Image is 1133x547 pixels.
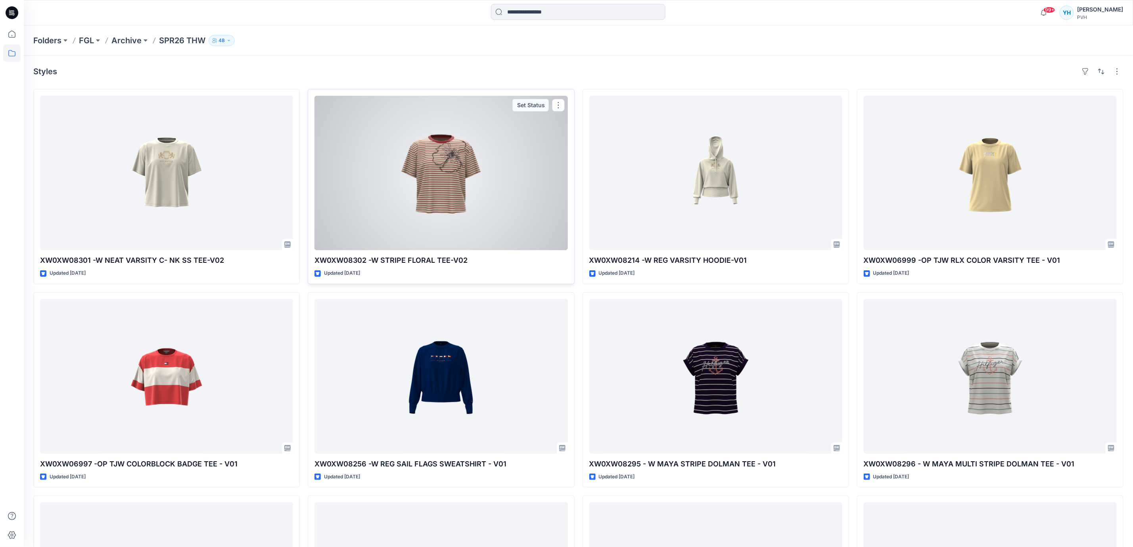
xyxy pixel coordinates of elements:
[324,269,360,277] p: Updated [DATE]
[314,255,567,266] p: XW0XW08302 -W STRIPE FLORAL TEE-V02
[50,269,86,277] p: Updated [DATE]
[599,269,635,277] p: Updated [DATE]
[873,473,909,481] p: Updated [DATE]
[589,299,842,453] a: XW0XW08295 - W MAYA STRIPE DOLMAN TEE - V01
[589,96,842,250] a: XW0XW08214 -W REG VARSITY HOODIE-V01
[40,458,293,470] p: XW0XW06997 -OP TJW COLORBLOCK BADGE TEE - V01
[864,96,1117,250] a: XW0XW06999 -OP TJW RLX COLOR VARSITY TEE - V01
[111,35,142,46] a: Archive
[219,36,225,45] p: 48
[33,35,61,46] a: Folders
[314,299,567,453] a: XW0XW08256 -W REG SAIL FLAGS SWEATSHIRT - V01
[1077,14,1123,20] div: PVH
[1043,7,1055,13] span: 99+
[1077,5,1123,14] div: [PERSON_NAME]
[864,458,1117,470] p: XW0XW08296 - W MAYA MULTI STRIPE DOLMAN TEE - V01
[314,96,567,250] a: XW0XW08302 -W STRIPE FLORAL TEE-V02
[873,269,909,277] p: Updated [DATE]
[40,96,293,250] a: XW0XW08301 -W NEAT VARSITY C- NK SS TEE-V02
[324,473,360,481] p: Updated [DATE]
[864,299,1117,453] a: XW0XW08296 - W MAYA MULTI STRIPE DOLMAN TEE - V01
[589,458,842,470] p: XW0XW08295 - W MAYA STRIPE DOLMAN TEE - V01
[40,255,293,266] p: XW0XW08301 -W NEAT VARSITY C- NK SS TEE-V02
[599,473,635,481] p: Updated [DATE]
[50,473,86,481] p: Updated [DATE]
[79,35,94,46] a: FGL
[314,458,567,470] p: XW0XW08256 -W REG SAIL FLAGS SWEATSHIRT - V01
[589,255,842,266] p: XW0XW08214 -W REG VARSITY HOODIE-V01
[33,67,57,76] h4: Styles
[40,299,293,453] a: XW0XW06997 -OP TJW COLORBLOCK BADGE TEE - V01
[864,255,1117,266] p: XW0XW06999 -OP TJW RLX COLOR VARSITY TEE - V01
[1060,6,1074,20] div: YH
[209,35,235,46] button: 48
[159,35,205,46] p: SPR26 THW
